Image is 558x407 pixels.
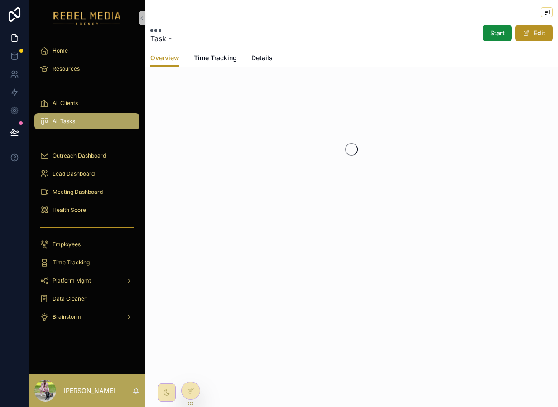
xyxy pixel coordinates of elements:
[34,184,139,200] a: Meeting Dashboard
[53,170,95,177] span: Lead Dashboard
[53,313,81,321] span: Brainstorm
[194,53,237,62] span: Time Tracking
[53,277,91,284] span: Platform Mgmt
[53,11,121,25] img: App logo
[490,29,505,38] span: Start
[34,273,139,289] a: Platform Mgmt
[34,202,139,218] a: Health Score
[150,50,179,67] a: Overview
[63,386,115,395] p: [PERSON_NAME]
[53,259,90,266] span: Time Tracking
[34,309,139,325] a: Brainstorm
[53,295,87,302] span: Data Cleaner
[53,118,75,125] span: All Tasks
[53,188,103,196] span: Meeting Dashboard
[53,100,78,107] span: All Clients
[34,113,139,129] a: All Tasks
[34,43,139,59] a: Home
[53,47,68,54] span: Home
[34,61,139,77] a: Resources
[34,166,139,182] a: Lead Dashboard
[34,236,139,253] a: Employees
[251,53,273,62] span: Details
[34,254,139,271] a: Time Tracking
[34,148,139,164] a: Outreach Dashboard
[150,33,172,44] span: Task -
[483,25,512,41] button: Start
[29,36,145,337] div: scrollable content
[194,50,237,68] a: Time Tracking
[53,241,81,248] span: Employees
[251,50,273,68] a: Details
[53,152,106,159] span: Outreach Dashboard
[53,65,80,72] span: Resources
[53,206,86,214] span: Health Score
[150,53,179,62] span: Overview
[34,291,139,307] a: Data Cleaner
[515,25,553,41] button: Edit
[34,95,139,111] a: All Clients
